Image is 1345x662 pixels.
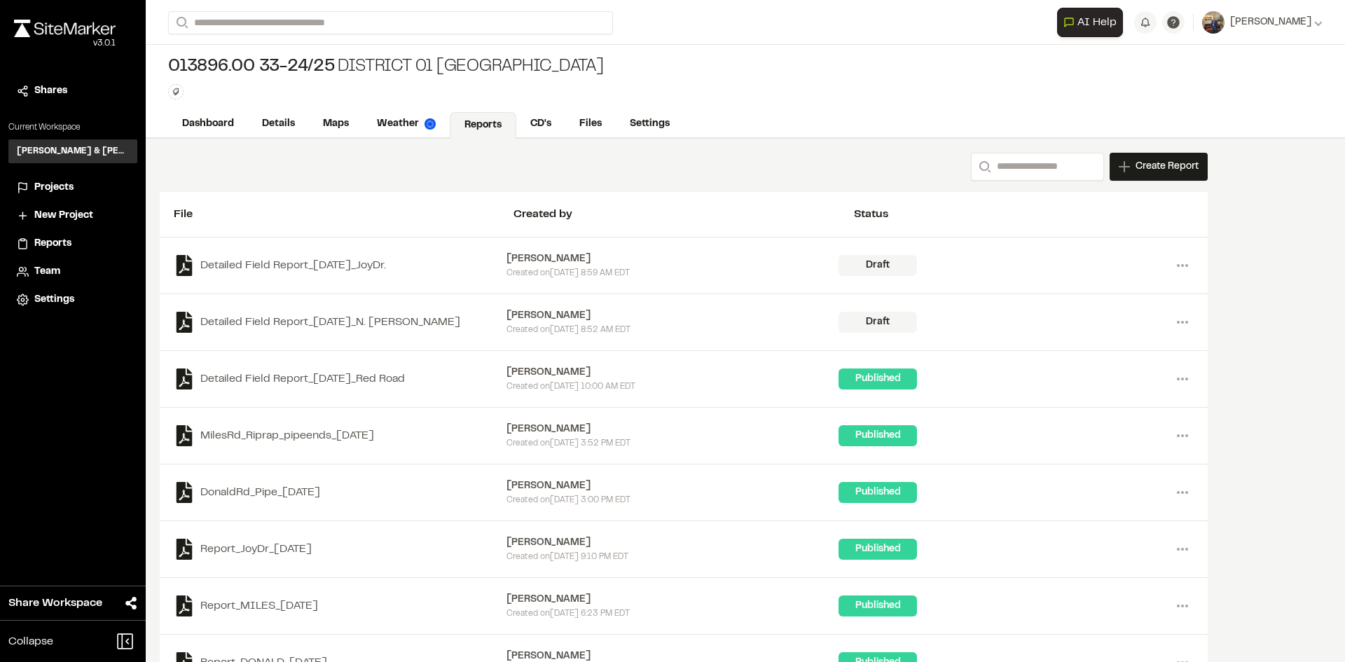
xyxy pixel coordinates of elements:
div: Draft [839,255,917,276]
span: Team [34,264,60,280]
button: Search [971,153,996,181]
div: [PERSON_NAME] [506,422,839,437]
a: Reports [450,112,516,139]
a: Settings [616,111,684,137]
a: Reports [17,236,129,251]
div: Created on [DATE] 8:59 AM EDT [506,267,839,280]
a: New Project [17,208,129,223]
div: Published [839,595,917,616]
div: Created on [DATE] 9:10 PM EDT [506,551,839,563]
a: CD's [516,111,565,137]
div: District 01 [GEOGRAPHIC_DATA] [168,56,604,78]
a: Weather [363,111,450,137]
div: File [174,206,513,223]
span: 013896.00 33-24/25 [168,56,335,78]
div: Status [854,206,1194,223]
div: Open AI Assistant [1057,8,1129,37]
span: Settings [34,292,74,308]
div: Created on [DATE] 6:23 PM EDT [506,607,839,620]
div: Published [839,482,917,503]
span: AI Help [1077,14,1117,31]
span: Create Report [1136,159,1199,174]
a: Projects [17,180,129,195]
button: Open AI Assistant [1057,8,1123,37]
div: Oh geez...please don't... [14,37,116,50]
span: Share Workspace [8,595,102,612]
div: Created on [DATE] 3:52 PM EDT [506,437,839,450]
button: Edit Tags [168,84,184,99]
button: Search [168,11,193,34]
a: Shares [17,83,129,99]
div: Published [839,425,917,446]
span: Reports [34,236,71,251]
a: Dashboard [168,111,248,137]
p: Current Workspace [8,121,137,134]
div: [PERSON_NAME] [506,308,839,324]
img: User [1202,11,1225,34]
div: [PERSON_NAME] [506,535,839,551]
img: precipai.png [425,118,436,130]
div: Created on [DATE] 3:00 PM EDT [506,494,839,506]
a: Settings [17,292,129,308]
a: Report_MILES_[DATE] [174,595,506,616]
div: Draft [839,312,917,333]
span: [PERSON_NAME] [1230,15,1311,30]
div: Published [839,539,917,560]
a: Detailed Field Report_[DATE]_N. [PERSON_NAME] [174,312,506,333]
a: Detailed Field Report_[DATE]_Red Road [174,368,506,389]
a: Maps [309,111,363,137]
a: MilesRd_Riprap_pipeends_[DATE] [174,425,506,446]
a: Detailed Field Report_[DATE]_JoyDr. [174,255,506,276]
a: Report_JoyDr_[DATE] [174,539,506,560]
div: Created on [DATE] 8:52 AM EDT [506,324,839,336]
div: [PERSON_NAME] [506,251,839,267]
div: [PERSON_NAME] [506,478,839,494]
span: Shares [34,83,67,99]
a: Team [17,264,129,280]
h3: [PERSON_NAME] & [PERSON_NAME] Inc. [17,145,129,158]
a: DonaldRd_Pipe_[DATE] [174,482,506,503]
div: Published [839,368,917,389]
span: Collapse [8,633,53,650]
a: Files [565,111,616,137]
span: Projects [34,180,74,195]
a: Details [248,111,309,137]
div: [PERSON_NAME] [506,592,839,607]
span: New Project [34,208,93,223]
div: Created on [DATE] 10:00 AM EDT [506,380,839,393]
button: [PERSON_NAME] [1202,11,1323,34]
img: rebrand.png [14,20,116,37]
div: Created by [513,206,853,223]
div: [PERSON_NAME] [506,365,839,380]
